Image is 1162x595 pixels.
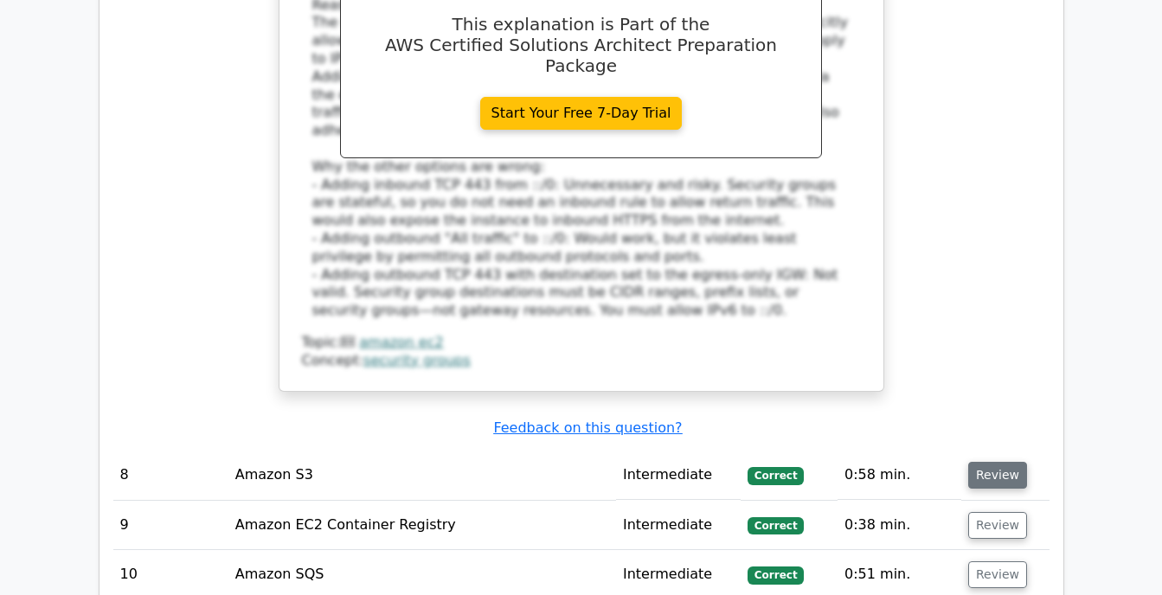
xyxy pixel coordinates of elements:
[968,512,1027,539] button: Review
[359,334,443,350] a: amazon ec2
[838,451,961,500] td: 0:58 min.
[968,462,1027,489] button: Review
[363,352,471,368] a: security groups
[113,451,228,500] td: 8
[616,501,741,550] td: Intermediate
[616,451,741,500] td: Intermediate
[968,561,1027,588] button: Review
[302,334,861,352] div: Topic:
[480,97,683,130] a: Start Your Free 7-Day Trial
[838,501,961,550] td: 0:38 min.
[228,501,616,550] td: Amazon EC2 Container Registry
[748,517,804,534] span: Correct
[228,451,616,500] td: Amazon S3
[302,352,861,370] div: Concept:
[113,501,228,550] td: 9
[748,467,804,484] span: Correct
[748,566,804,584] span: Correct
[493,419,682,436] a: Feedback on this question?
